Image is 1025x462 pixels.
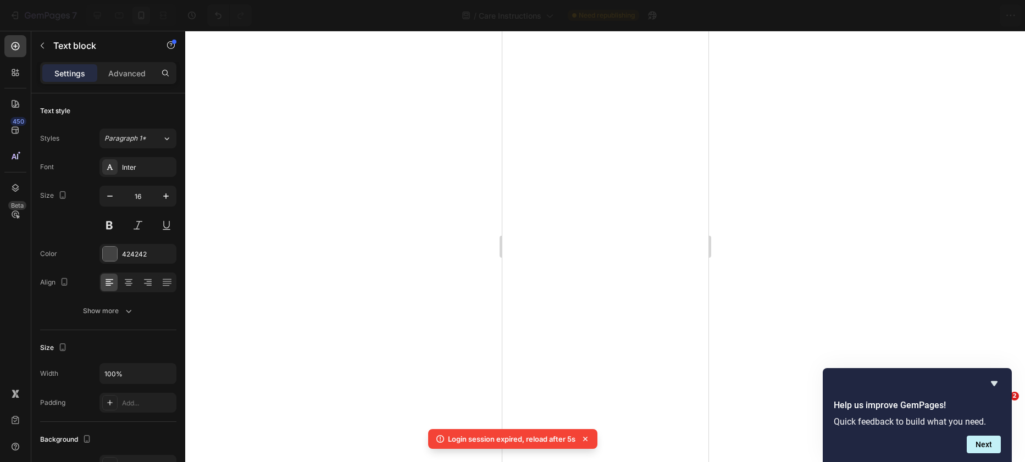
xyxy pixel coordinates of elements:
button: Next question [967,436,1001,453]
button: Hide survey [988,377,1001,390]
button: Show more [40,301,176,321]
span: 2 [1010,392,1019,400]
button: 7 [4,4,82,26]
div: Size [40,341,69,355]
div: Help us improve GemPages! [834,377,1001,453]
div: Font [40,162,54,172]
div: Undo/Redo [207,4,252,26]
div: Background [40,432,93,447]
div: Inter [122,163,174,172]
div: Add... [122,398,174,408]
div: 450 [10,117,26,126]
div: Publish [961,10,989,21]
p: Login session expired, reload after 5s [448,433,575,444]
div: Size [40,188,69,203]
div: Padding [40,398,65,408]
div: Styles [40,133,59,143]
p: Settings [54,68,85,79]
iframe: Design area [502,31,708,462]
div: 424242 [122,249,174,259]
button: Paragraph 1* [99,129,176,148]
p: 7 [72,9,77,22]
div: Text style [40,106,70,116]
h2: Help us improve GemPages! [834,399,1001,412]
span: Need republishing [579,10,635,20]
div: Beta [8,201,26,210]
p: Quick feedback to build what you need. [834,416,1001,427]
span: Care Instructions [479,10,541,21]
span: Save [921,11,939,20]
input: Auto [100,364,176,383]
div: Show more [83,305,134,316]
p: Text block [53,39,147,52]
div: Width [40,369,58,378]
span: Paragraph 1* [104,133,146,143]
p: Advanced [108,68,146,79]
span: / [474,10,477,21]
button: Publish [952,4,998,26]
div: Color [40,249,57,259]
button: Save [911,4,948,26]
div: Align [40,275,71,290]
